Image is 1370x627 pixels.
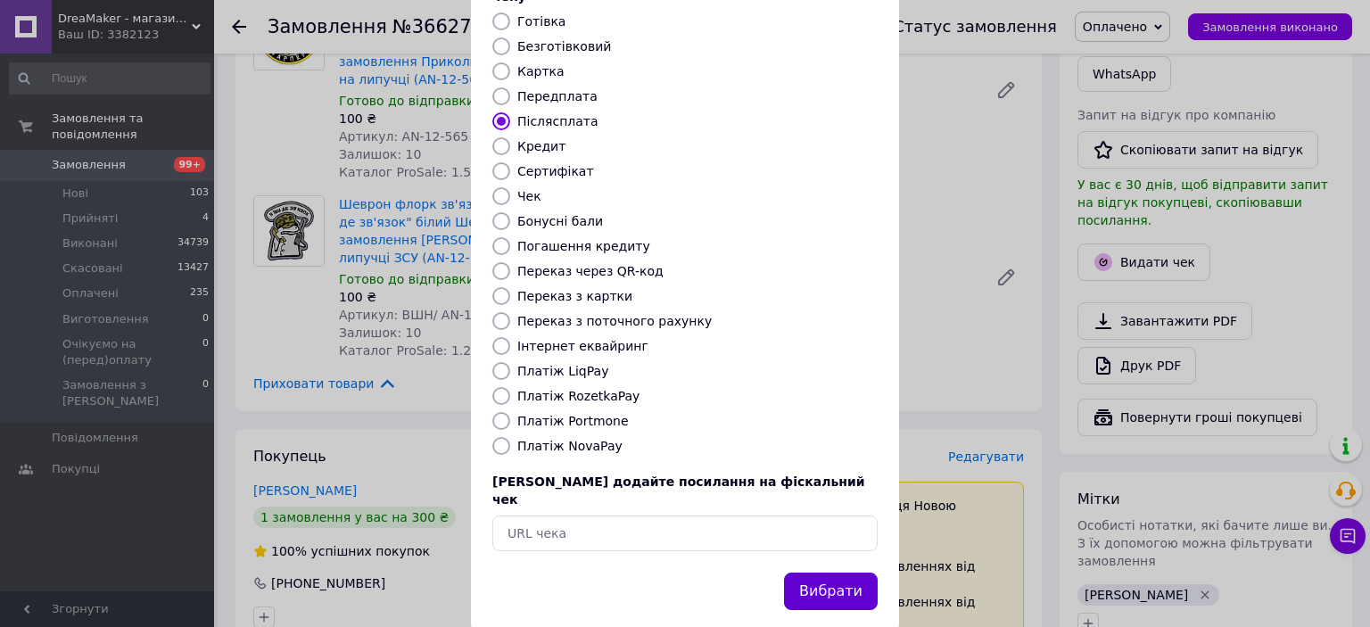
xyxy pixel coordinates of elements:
[517,389,640,403] label: Платіж RozetkaPay
[784,573,878,611] button: Вибрати
[517,339,648,353] label: Інтернет еквайринг
[517,89,598,103] label: Передплата
[492,516,878,551] input: URL чека
[517,264,664,278] label: Переказ через QR-код
[517,39,611,54] label: Безготівковий
[517,314,712,328] label: Переказ з поточного рахунку
[492,474,865,507] span: [PERSON_NAME] додайте посилання на фіскальний чек
[517,189,541,203] label: Чек
[517,364,608,378] label: Платіж LiqPay
[517,164,594,178] label: Сертифікат
[517,439,623,453] label: Платіж NovaPay
[517,14,565,29] label: Готівка
[517,239,650,253] label: Погашення кредиту
[517,114,598,128] label: Післясплата
[517,289,632,303] label: Переказ з картки
[517,64,565,78] label: Картка
[517,214,603,228] label: Бонусні бали
[517,414,629,428] label: Платіж Portmone
[517,139,565,153] label: Кредит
